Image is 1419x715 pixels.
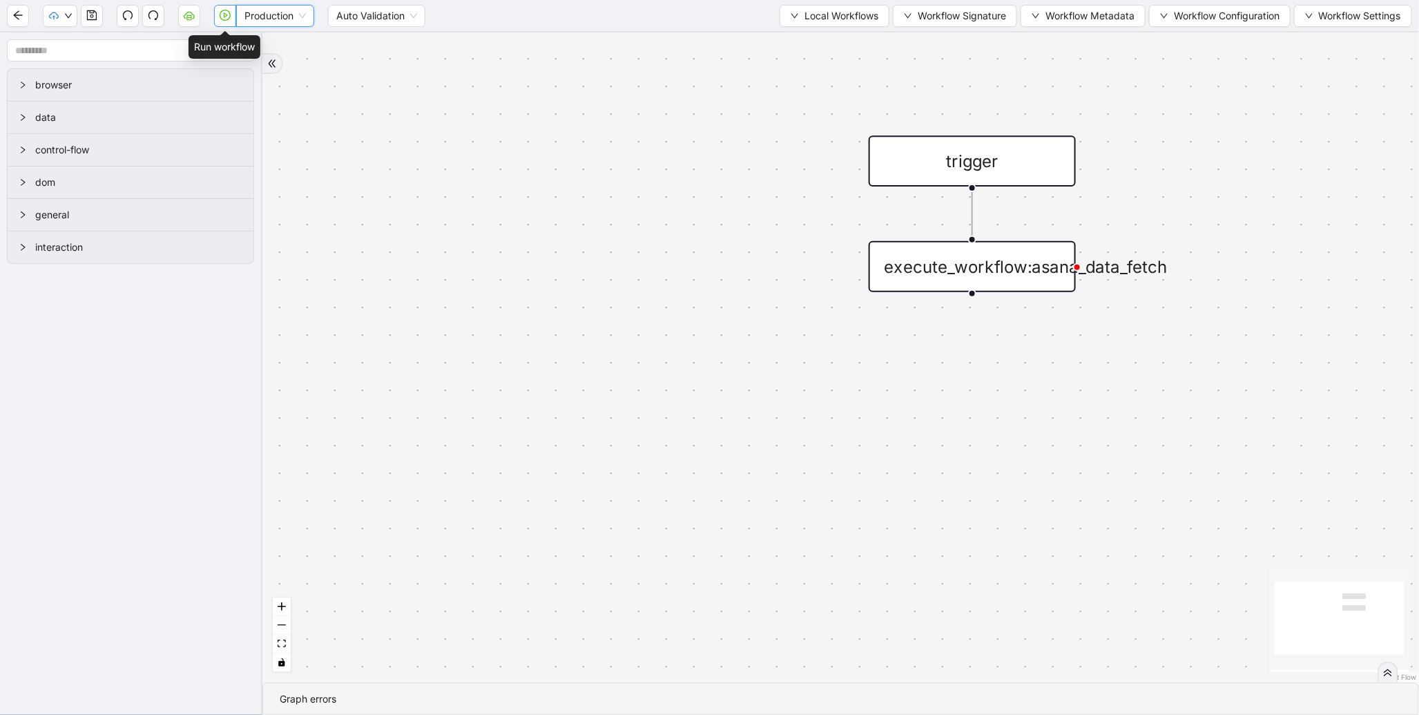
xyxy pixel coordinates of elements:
div: control-flow [8,134,253,166]
span: Production [244,6,306,26]
span: right [19,113,27,122]
span: right [19,81,27,89]
span: undo [122,10,133,21]
div: execute_workflow:asana_data_fetch [869,241,1076,292]
span: right [19,211,27,219]
div: dom [8,166,253,198]
span: dom [35,175,242,190]
button: fit view [273,635,291,654]
span: Workflow Configuration [1174,8,1280,23]
button: downWorkflow Configuration [1149,5,1291,27]
span: down [1160,12,1168,20]
span: data [35,110,242,125]
div: data [8,102,253,133]
span: down [1032,12,1040,20]
button: downWorkflow Settings [1294,5,1412,27]
button: play-circle [214,5,236,27]
span: cloud-upload [49,11,59,21]
span: right [19,178,27,187]
div: interaction [8,231,253,263]
button: downLocal Workflows [780,5,889,27]
span: Local Workflows [804,8,878,23]
div: execute_workflow:asana_data_fetchplus-circle [869,241,1076,292]
button: zoom out [273,616,291,635]
span: interaction [35,240,242,255]
button: cloud-server [178,5,200,27]
div: trigger [869,135,1076,187]
span: double-right [267,59,277,68]
span: browser [35,77,242,93]
span: control-flow [35,142,242,158]
span: play-circle [220,10,231,21]
span: Workflow Settings [1319,8,1401,23]
span: right [19,146,27,154]
span: down [64,12,73,20]
div: Graph errors [280,692,1402,707]
button: cloud-uploaddown [43,5,77,27]
span: double-right [1383,668,1393,678]
a: React Flow attribution [1381,673,1417,681]
span: Workflow Signature [918,8,1006,23]
button: zoom in [273,598,291,616]
span: right [19,243,27,251]
span: general [35,207,242,222]
button: redo [142,5,164,27]
span: plus-circle [955,313,990,347]
button: downWorkflow Metadata [1021,5,1146,27]
div: Run workflow [189,35,260,59]
button: undo [117,5,139,27]
button: toggle interactivity [273,654,291,672]
span: down [904,12,912,20]
span: down [791,12,799,20]
span: arrow-left [12,10,23,21]
span: Workflow Metadata [1045,8,1135,23]
button: save [81,5,103,27]
button: downWorkflow Signature [893,5,1017,27]
div: browser [8,69,253,101]
span: save [86,10,97,21]
span: redo [148,10,159,21]
span: down [1305,12,1313,20]
div: general [8,199,253,231]
button: arrow-left [7,5,29,27]
span: Auto Validation [336,6,417,26]
span: cloud-server [184,10,195,21]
